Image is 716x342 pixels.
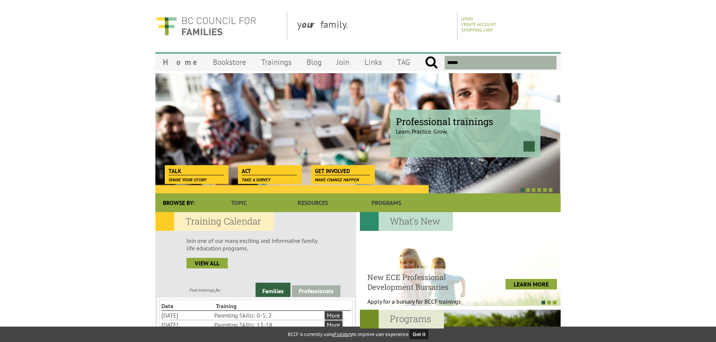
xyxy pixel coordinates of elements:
div: Find trainings for: [155,287,256,293]
span: Talk [168,167,224,175]
a: More [325,321,342,329]
a: Professionals [292,285,340,297]
div: Browse By: [155,193,202,212]
h4: New ECE Professional Development Bursaries [367,272,480,292]
span: Take a survey [242,177,271,182]
a: Programs [350,193,423,212]
p: Apply for a bursary for BCCF trainings West... [367,298,480,313]
a: More [325,311,342,319]
a: Bookstore [205,53,254,71]
a: Create Account [461,21,496,27]
input: Submit [425,56,438,69]
a: Topic [202,193,276,212]
a: Blog [299,53,329,71]
li: Training [216,301,269,310]
a: Get Involved Make change happen [311,165,374,176]
div: y family. [291,12,457,40]
p: Join one of our many exciting and informative family life education programs. [187,237,325,252]
li: Date [161,301,214,310]
a: Trainings [254,53,299,71]
span: Professional trainings [396,115,535,128]
a: Shopping Cart [461,27,493,33]
button: Got it [410,330,429,339]
a: Links [357,53,390,71]
a: Resources [276,193,349,212]
a: Talk Share your story [165,165,227,176]
a: Families [256,283,290,297]
a: Join [329,53,357,71]
strong: our [302,18,320,30]
h2: Programs [360,310,444,328]
a: Home [155,53,205,71]
h2: What's New [360,212,453,231]
a: LEARN MORE [505,279,557,289]
a: Fullstory [334,331,352,337]
p: Learn. Practice. Grow. [396,121,535,135]
span: Get Involved [315,167,370,175]
a: TAG [390,53,418,71]
li: Parenting Skills: 0-5, 2 [214,311,323,320]
span: Act [242,167,297,175]
span: Make change happen [315,177,359,182]
li: [DATE] [161,320,213,329]
a: Act Take a survey [238,165,301,176]
a: Login [461,16,473,21]
a: view all [187,258,228,268]
img: BC Council for FAMILIES [155,12,257,40]
span: Share your story [168,177,206,182]
li: [DATE] [161,311,213,320]
li: Parenting Skills: 13-18 [214,320,323,329]
h2: Training Calendar [155,212,274,231]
